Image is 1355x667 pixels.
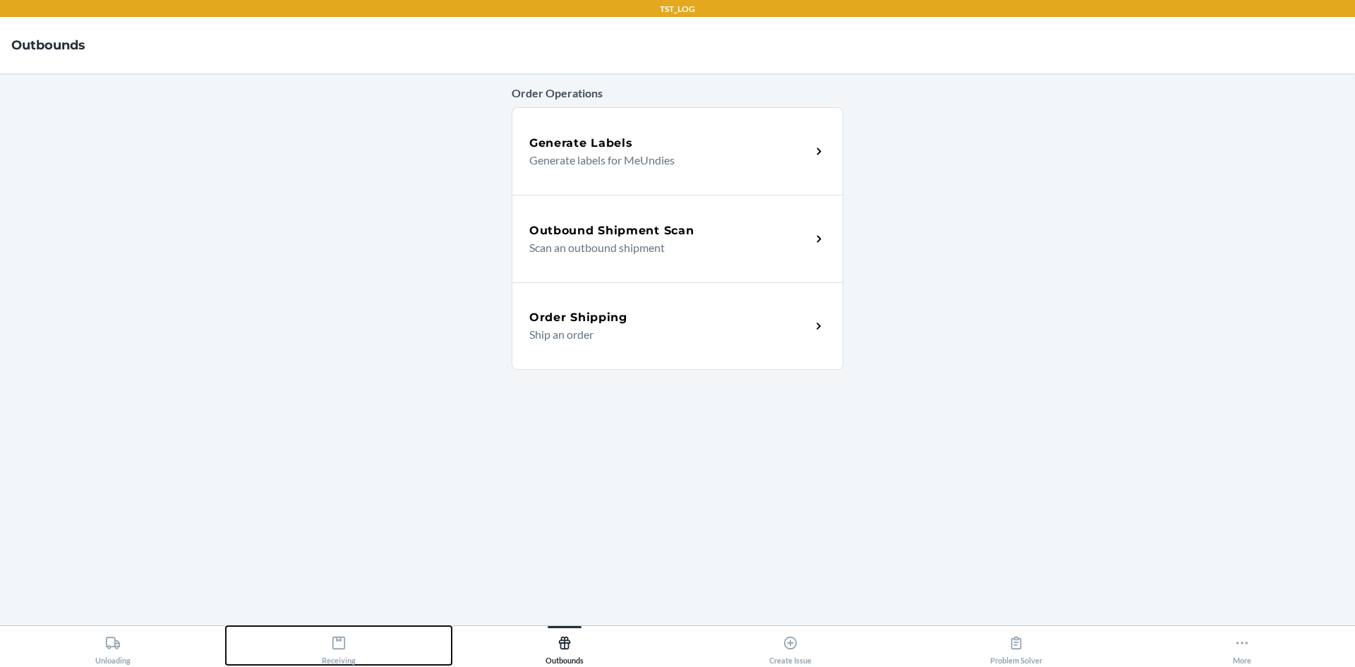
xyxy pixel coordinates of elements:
div: Unloading [95,630,131,665]
div: Create Issue [769,630,812,665]
button: Create Issue [677,626,903,665]
button: More [1129,626,1355,665]
div: More [1233,630,1251,665]
h5: Outbound Shipment Scan [529,222,694,239]
a: Generate LabelsGenerate labels for MeUndies [512,107,843,195]
p: Order Operations [512,85,843,102]
p: Generate labels for MeUndies [529,152,800,169]
button: Receiving [226,626,452,665]
div: Problem Solver [990,630,1042,665]
div: Receiving [322,630,356,665]
button: Outbounds [452,626,677,665]
div: Outbounds [546,630,584,665]
p: Scan an outbound shipment [529,239,800,256]
p: TST_LOG [660,3,695,16]
h4: Outbounds [11,36,85,54]
a: Order ShippingShip an order [512,282,843,370]
a: Outbound Shipment ScanScan an outbound shipment [512,195,843,282]
h5: Generate Labels [529,135,633,152]
button: Problem Solver [903,626,1129,665]
h5: Order Shipping [529,309,627,326]
p: Ship an order [529,326,800,343]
